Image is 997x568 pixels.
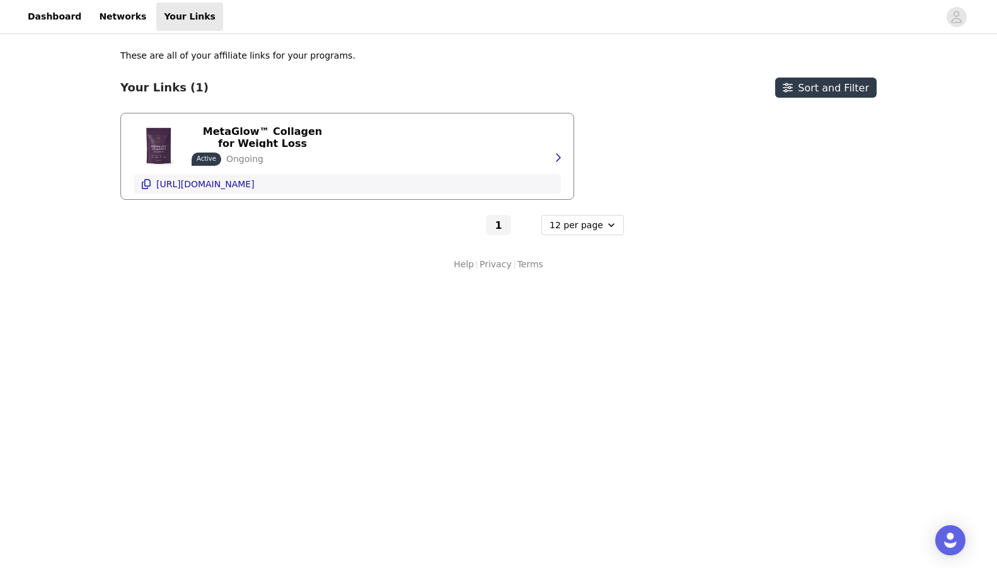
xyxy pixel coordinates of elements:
p: These are all of your affiliate links for your programs. [120,49,355,62]
button: Go To Page 1 [486,215,511,235]
a: Dashboard [20,3,89,31]
button: [URL][DOMAIN_NAME] [134,174,561,194]
a: Terms [517,258,543,271]
img: MetaGlow™ Collagen for Weight Loss [134,121,184,171]
button: Go to previous page [458,215,483,235]
p: Ongoing [226,153,263,166]
p: [URL][DOMAIN_NAME] [156,179,255,189]
button: MetaGlow™ Collagen for Weight Loss [192,127,333,148]
p: Active [197,154,216,163]
h3: Your Links (1) [120,81,209,95]
a: Networks [91,3,154,31]
div: avatar [950,7,962,27]
p: MetaGlow™ Collagen for Weight Loss [199,125,326,149]
button: Go to next page [514,215,539,235]
a: Your Links [156,3,223,31]
div: Open Intercom Messenger [935,525,965,555]
button: Sort and Filter [775,78,877,98]
a: Privacy [480,258,512,271]
a: Help [454,258,474,271]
